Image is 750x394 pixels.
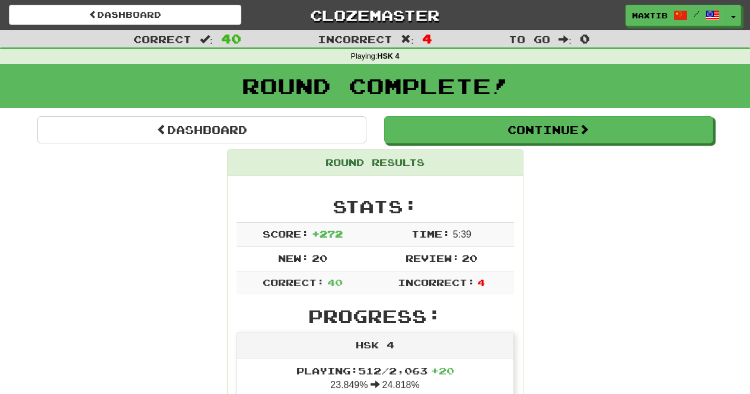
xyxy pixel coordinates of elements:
[558,34,572,44] span: :
[237,306,514,326] h2: Progress:
[37,116,366,143] a: Dashboard
[431,365,454,376] span: + 20
[133,33,192,45] span: Correct
[4,74,746,98] h1: Round Complete!
[296,365,454,376] span: Playing: 512 / 2,063
[237,197,514,216] h2: Stats:
[453,229,471,239] span: 5 : 39
[632,10,668,21] span: maxtib
[694,9,700,18] span: /
[377,52,399,60] strong: HSK 4
[9,5,241,25] a: Dashboard
[228,150,523,176] div: Round Results
[401,34,414,44] span: :
[327,277,343,288] span: 40
[398,277,475,288] span: Incorrect:
[278,252,309,264] span: New:
[509,33,550,45] span: To go
[477,277,485,288] span: 4
[200,34,213,44] span: :
[580,31,590,46] span: 0
[422,31,432,46] span: 4
[411,228,450,239] span: Time:
[625,5,726,26] a: maxtib /
[406,252,459,264] span: Review:
[259,5,492,25] a: Clozemaster
[263,277,324,288] span: Correct:
[221,31,241,46] span: 40
[312,252,327,264] span: 20
[462,252,477,264] span: 20
[263,228,309,239] span: Score:
[384,116,713,143] button: Continue
[312,228,343,239] span: + 272
[237,332,513,358] div: HSK 4
[318,33,392,45] span: Incorrect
